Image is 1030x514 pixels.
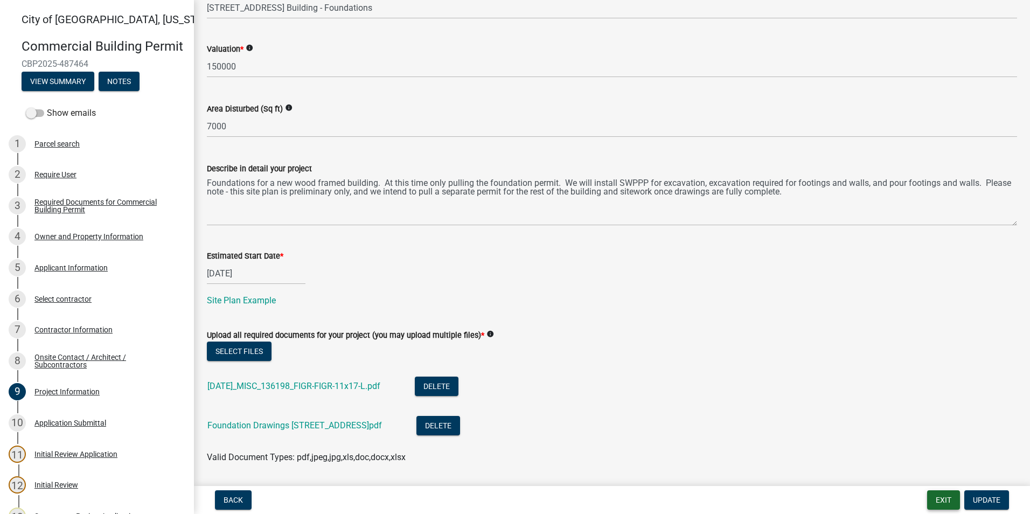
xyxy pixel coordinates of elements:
[22,78,94,86] wm-modal-confirm: Summary
[26,107,96,120] label: Show emails
[9,383,26,400] div: 9
[246,44,253,52] i: info
[22,59,172,69] span: CBP2025-487464
[207,420,382,430] a: Foundation Drawings [STREET_ADDRESS]pdf
[207,381,380,391] a: [DATE]_MISC_136198_FIGR-FIGR-11x17-L.pdf
[34,353,177,369] div: Onsite Contact / Architect / Subcontractors
[34,419,106,427] div: Application Submittal
[964,490,1009,510] button: Update
[9,166,26,183] div: 2
[9,414,26,432] div: 10
[34,326,113,334] div: Contractor Information
[9,290,26,308] div: 6
[34,388,100,395] div: Project Information
[34,171,76,178] div: Require User
[415,382,458,392] wm-modal-confirm: Delete Document
[9,321,26,338] div: 7
[207,452,406,462] span: Valid Document Types: pdf,jpeg,jpg,xls,doc,docx,xlsx
[9,446,26,463] div: 11
[22,39,185,54] h4: Commercial Building Permit
[22,13,218,26] span: City of [GEOGRAPHIC_DATA], [US_STATE]
[207,332,484,339] label: Upload all required documents for your project (you may upload multiple files)
[207,295,276,305] a: Site Plan Example
[22,72,94,91] button: View Summary
[34,264,108,272] div: Applicant Information
[9,259,26,276] div: 5
[34,295,92,303] div: Select contractor
[34,481,78,489] div: Initial Review
[9,228,26,245] div: 4
[34,450,117,458] div: Initial Review Application
[927,490,960,510] button: Exit
[207,46,243,53] label: Valuation
[34,140,80,148] div: Parcel search
[416,421,460,432] wm-modal-confirm: Delete Document
[207,342,272,361] button: Select files
[99,78,140,86] wm-modal-confirm: Notes
[416,416,460,435] button: Delete
[285,104,293,112] i: info
[215,490,252,510] button: Back
[207,165,312,173] label: Describe in detail your project
[224,496,243,504] span: Back
[415,377,458,396] button: Delete
[34,233,143,240] div: Owner and Property Information
[9,197,26,214] div: 3
[973,496,1000,504] span: Update
[486,330,494,338] i: info
[9,476,26,494] div: 12
[207,106,283,113] label: Area Disturbed (Sq ft)
[9,135,26,152] div: 1
[9,352,26,370] div: 8
[34,198,177,213] div: Required Documents for Commercial Building Permit
[207,253,283,260] label: Estimated Start Date
[99,72,140,91] button: Notes
[207,262,305,284] input: mm/dd/yyyy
